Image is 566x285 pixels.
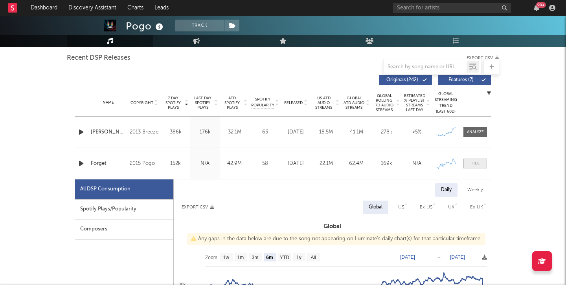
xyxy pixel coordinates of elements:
[343,160,369,168] div: 62.4M
[379,75,432,85] button: Originals(242)
[222,96,243,110] span: ATD Spotify Plays
[283,128,309,136] div: [DATE]
[130,159,159,168] div: 2015 Pogo
[284,100,303,105] span: Released
[369,203,382,212] div: Global
[91,100,126,106] div: Name
[252,255,259,260] text: 3m
[174,222,491,231] h3: Global
[91,128,126,136] a: [PERSON_NAME]
[420,203,432,212] div: Ex-US
[251,97,274,108] span: Spotify Popularity
[313,160,339,168] div: 22.1M
[192,96,213,110] span: Last Day Spotify Plays
[373,93,395,112] span: Global Rolling 7D Audio Streams
[80,185,130,194] div: All DSP Consumption
[404,93,425,112] span: Estimated % Playlist Streams Last Day
[67,53,130,63] span: Recent DSP Releases
[192,128,218,136] div: 176k
[266,255,273,260] text: 6m
[384,64,467,70] input: Search by song name or URL
[313,128,339,136] div: 18.5M
[438,75,491,85] button: Features(7)
[384,78,420,82] span: Originals ( 242 )
[448,203,454,212] div: UK
[251,128,279,136] div: 63
[343,128,369,136] div: 41.1M
[296,255,301,260] text: 1y
[75,219,173,239] div: Composers
[398,203,404,212] div: US
[192,160,218,168] div: N/A
[343,96,365,110] span: Global ATD Audio Streams
[223,255,230,260] text: 1w
[470,203,483,212] div: Ex-UK
[536,2,546,8] div: 99 +
[311,255,316,260] text: All
[283,160,309,168] div: [DATE]
[175,20,224,31] button: Track
[373,160,400,168] div: 169k
[222,128,247,136] div: 32.1M
[404,160,430,168] div: N/A
[222,160,247,168] div: 42.9M
[313,96,334,110] span: US ATD Audio Streams
[393,3,511,13] input: Search for artists
[75,179,173,199] div: All DSP Consumption
[435,183,458,197] div: Daily
[404,128,430,136] div: <5%
[205,255,217,260] text: Zoom
[126,20,165,33] div: Pogo
[400,254,415,260] text: [DATE]
[163,128,188,136] div: 386k
[91,160,126,168] a: Forget
[461,183,489,197] div: Weekly
[251,160,279,168] div: 58
[237,255,244,260] text: 1m
[373,128,400,136] div: 278k
[443,78,479,82] span: Features ( 7 )
[182,205,214,210] button: Export CSV
[163,96,184,110] span: 7 Day Spotify Plays
[534,5,539,11] button: 99+
[75,199,173,219] div: Spotify Plays/Popularity
[280,255,289,260] text: YTD
[450,254,465,260] text: [DATE]
[434,91,458,115] div: Global Streaming Trend (Last 60D)
[163,160,188,168] div: 152k
[187,233,485,245] div: Any gaps in the data below are due to the song not appearing on Luminate's daily chart(s) for tha...
[130,128,159,137] div: 2013 Breeze
[467,56,499,60] button: Export CSV
[437,254,441,260] text: →
[130,100,153,105] span: Copyright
